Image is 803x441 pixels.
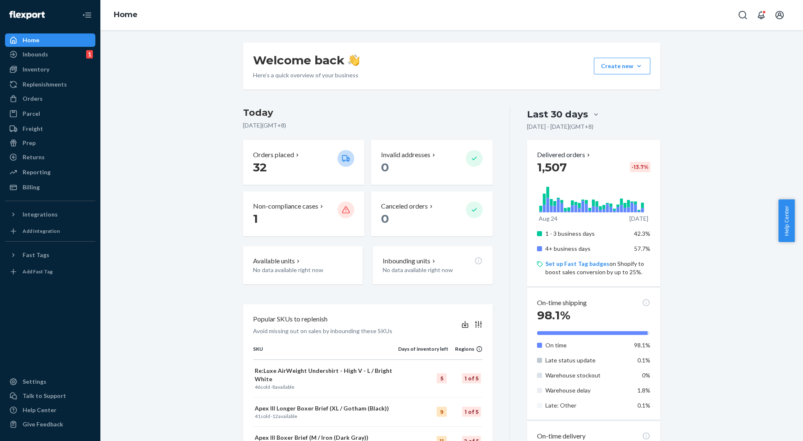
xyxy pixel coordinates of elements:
img: hand-wave emoji [348,54,360,66]
p: No data available right now [253,266,353,274]
p: 1 - 3 business days [545,229,628,238]
button: Create new [594,58,650,74]
button: Inbounding unitsNo data available right now [373,246,492,284]
span: 1.8% [637,387,650,394]
a: Add Fast Tag [5,265,95,278]
div: Last 30 days [527,108,588,121]
p: Aug 24 [539,214,557,223]
div: Add Fast Tag [23,268,53,275]
span: 98.1% [537,308,570,322]
div: Give Feedback [23,420,63,428]
button: Help Center [778,199,795,242]
p: Delivered orders [537,150,592,160]
span: 0.1% [637,357,650,364]
div: -13.7 % [630,162,650,172]
div: 1 of 5 [462,373,481,383]
div: Talk to Support [23,392,66,400]
span: 32 [253,160,267,174]
div: Settings [23,377,46,386]
div: 1 of 5 [462,407,481,417]
a: Orders [5,92,95,105]
a: Add Integration [5,224,95,238]
a: Returns [5,150,95,164]
button: Integrations [5,208,95,221]
span: 46 [255,384,261,390]
th: Days of inventory left [398,345,448,359]
span: 0% [642,372,650,379]
div: Freight [23,125,43,133]
span: 1,507 [537,160,567,174]
p: [DATE] - [DATE] ( GMT+8 ) [527,122,593,131]
button: Non-compliance cases 1 [243,191,364,236]
th: SKU [253,345,398,359]
p: Late: Other [545,401,628,410]
p: Warehouse stockout [545,371,628,380]
div: Integrations [23,210,58,219]
a: Billing [5,181,95,194]
p: On-time shipping [537,298,587,308]
p: [DATE] [629,214,648,223]
span: 8 [272,384,275,390]
div: Parcel [23,110,40,118]
p: Here’s a quick overview of your business [253,71,360,79]
a: Replenishments [5,78,95,91]
p: Inbounding units [383,256,430,266]
div: Returns [23,153,45,161]
span: 12 [272,413,278,419]
button: Invalid addresses 0 [371,140,492,185]
p: 4+ business days [545,245,628,253]
div: Reporting [23,168,51,176]
p: No data available right now [383,266,482,274]
a: Freight [5,122,95,135]
a: Talk to Support [5,389,95,403]
button: Open Search Box [734,7,751,23]
div: 9 [437,407,447,417]
a: Set up Fast Tag badges [545,260,609,267]
div: Replenishments [23,80,67,89]
button: Open notifications [753,7,770,23]
ol: breadcrumbs [107,3,144,27]
h3: Today [243,106,493,120]
p: Avoid missing out on sales by inbounding these SKUs [253,327,392,335]
span: 41 [255,413,261,419]
span: 0 [381,212,389,226]
button: Orders placed 32 [243,140,364,185]
div: Regions [448,345,483,352]
a: Inbounds1 [5,48,95,61]
button: Available unitsNo data available right now [243,246,363,284]
span: 1 [253,212,258,226]
p: Available units [253,256,295,266]
a: Home [5,33,95,47]
div: Help Center [23,406,56,414]
p: Apex III Longer Boxer Brief (XL / Gotham (Black)) [255,404,396,413]
span: 98.1% [634,342,650,349]
div: Home [23,36,39,44]
p: On time [545,341,628,349]
a: Parcel [5,107,95,120]
p: Invalid addresses [381,150,430,160]
a: Home [114,10,138,19]
p: Orders placed [253,150,294,160]
a: Reporting [5,166,95,179]
p: on Shopify to boost sales conversion by up to 25%. [545,260,650,276]
div: 1 [86,50,93,59]
p: Popular SKUs to replenish [253,314,327,324]
p: sold · available [255,413,396,420]
div: Inbounds [23,50,48,59]
p: [DATE] ( GMT+8 ) [243,121,493,130]
p: Re:Luxe AirWeight Undershirt - High V - L / Bright White [255,367,396,383]
button: Fast Tags [5,248,95,262]
div: Billing [23,183,40,191]
a: Settings [5,375,95,388]
span: 0.1% [637,402,650,409]
button: Give Feedback [5,418,95,431]
div: Orders [23,94,43,103]
h1: Welcome back [253,53,360,68]
p: sold · available [255,383,396,390]
button: Close Navigation [79,7,95,23]
a: Help Center [5,403,95,417]
span: 0 [381,160,389,174]
div: Fast Tags [23,251,49,259]
div: 5 [437,373,447,383]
